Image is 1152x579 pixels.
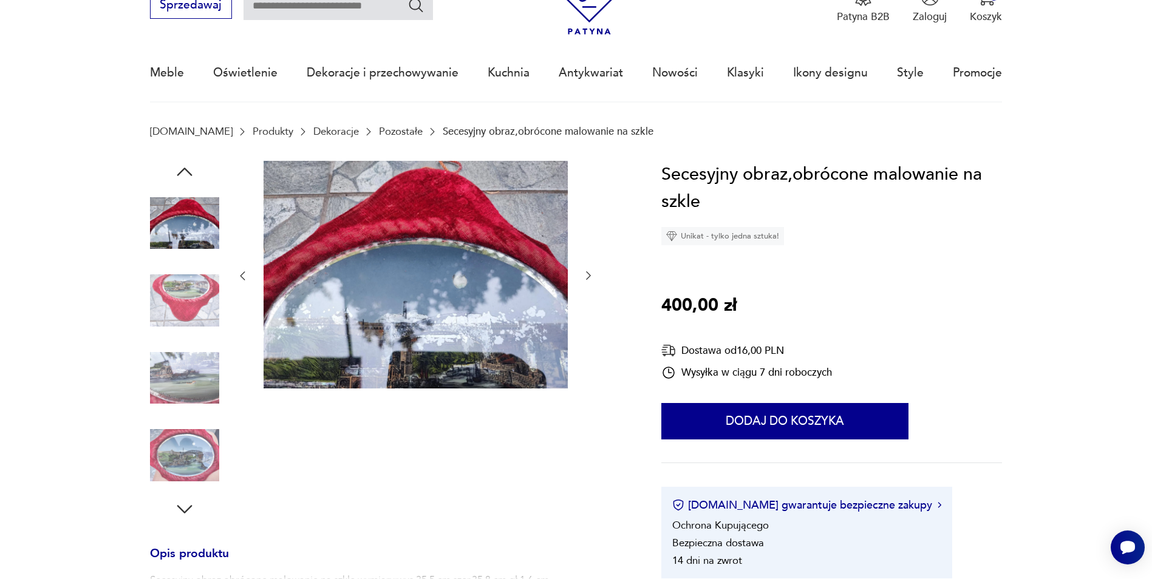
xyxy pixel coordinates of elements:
[213,45,278,101] a: Oświetlenie
[150,549,627,574] h3: Opis produktu
[150,126,233,137] a: [DOMAIN_NAME]
[150,421,219,490] img: Zdjęcie produktu Secesyjny obraz,obrócone malowanie na szkle
[672,518,769,532] li: Ochrona Kupującego
[652,45,698,101] a: Nowości
[264,161,568,389] img: Zdjęcie produktu Secesyjny obraz,obrócone malowanie na szkle
[913,10,947,24] p: Zaloguj
[661,403,908,439] button: Dodaj do koszyka
[379,126,423,137] a: Pozostałe
[672,498,941,513] button: [DOMAIN_NAME] gwarantuje bezpieczne zakupy
[307,45,458,101] a: Dekoracje i przechowywanie
[672,554,742,567] li: 14 dni na zwrot
[837,10,890,24] p: Patyna B2B
[661,227,784,245] div: Unikat - tylko jedna sztuka!
[661,365,832,380] div: Wysyłka w ciągu 7 dni roboczych
[253,126,293,137] a: Produkty
[953,45,1002,101] a: Promocje
[661,161,1003,216] h1: Secesyjny obraz,obrócone malowanie na szkle
[1111,530,1145,564] iframe: Smartsupp widget button
[661,292,737,320] p: 400,00 zł
[666,231,677,242] img: Ikona diamentu
[727,45,764,101] a: Klasyki
[897,45,924,101] a: Style
[793,45,868,101] a: Ikony designu
[150,189,219,258] img: Zdjęcie produktu Secesyjny obraz,obrócone malowanie na szkle
[443,126,653,137] p: Secesyjny obraz,obrócone malowanie na szkle
[150,45,184,101] a: Meble
[313,126,359,137] a: Dekoracje
[661,343,676,358] img: Ikona dostawy
[970,10,1002,24] p: Koszyk
[150,1,232,11] a: Sprzedawaj
[559,45,623,101] a: Antykwariat
[488,45,530,101] a: Kuchnia
[672,536,764,550] li: Bezpieczna dostawa
[938,502,941,508] img: Ikona strzałki w prawo
[150,266,219,335] img: Zdjęcie produktu Secesyjny obraz,obrócone malowanie na szkle
[150,344,219,413] img: Zdjęcie produktu Secesyjny obraz,obrócone malowanie na szkle
[661,343,832,358] div: Dostawa od 16,00 PLN
[672,499,684,511] img: Ikona certyfikatu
